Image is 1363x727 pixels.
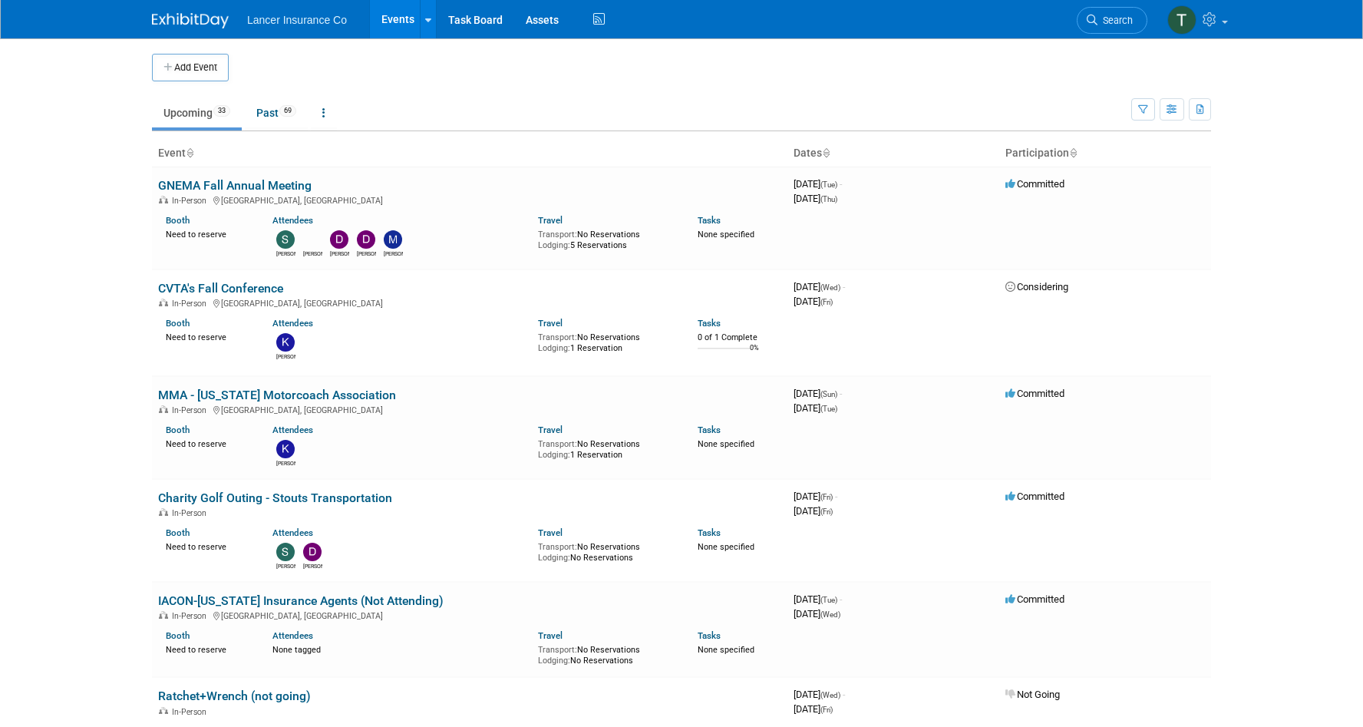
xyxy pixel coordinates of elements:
a: Booth [166,527,190,538]
a: CVTA's Fall Conference [158,281,283,296]
a: Sort by Participation Type [1069,147,1077,159]
a: Travel [538,527,563,538]
span: In-Person [172,405,211,415]
span: Search [1097,15,1133,26]
a: Travel [538,425,563,435]
div: Need to reserve [166,436,249,450]
img: In-Person Event [159,196,168,203]
a: Booth [166,425,190,435]
img: Dennis Kelly [330,230,348,249]
span: (Wed) [820,283,840,292]
span: (Fri) [820,706,833,714]
a: Attendees [272,215,313,226]
a: Travel [538,630,563,641]
span: (Tue) [820,596,837,604]
div: No Reservations 5 Reservations [538,226,675,250]
span: 69 [279,105,296,117]
span: (Tue) [820,180,837,189]
a: IACON-[US_STATE] Insurance Agents (Not Attending) [158,593,444,608]
span: None specified [698,439,754,449]
span: Committed [1005,178,1064,190]
img: In-Person Event [159,611,168,619]
span: - [843,689,845,700]
span: - [835,491,837,502]
img: In-Person Event [159,508,168,516]
div: No Reservations No Reservations [538,539,675,563]
span: [DATE] [794,296,833,307]
div: No Reservations 1 Reservation [538,329,675,353]
span: (Wed) [820,610,840,619]
img: In-Person Event [159,299,168,306]
img: In-Person Event [159,405,168,413]
span: Transport: [538,645,577,655]
span: (Wed) [820,691,840,699]
span: [DATE] [794,388,842,399]
span: [DATE] [794,178,842,190]
span: [DATE] [794,505,833,517]
img: Kimberlee Bissegger [276,440,295,458]
span: Transport: [538,542,577,552]
span: (Fri) [820,298,833,306]
span: In-Person [172,196,211,206]
span: (Tue) [820,405,837,413]
span: In-Person [172,299,211,309]
img: Kevin Rose [276,333,295,352]
img: In-Person Event [159,707,168,715]
a: Ratchet+Wrench (not going) [158,689,311,703]
button: Add Event [152,54,229,81]
a: Tasks [698,215,721,226]
div: 0 of 1 Complete [698,332,781,343]
span: Transport: [538,332,577,342]
img: ExhibitDay [152,13,229,28]
div: Dana Turilli [357,249,376,258]
span: Lodging: [538,240,570,250]
span: (Fri) [820,507,833,516]
span: 33 [213,105,230,117]
div: [GEOGRAPHIC_DATA], [GEOGRAPHIC_DATA] [158,193,781,206]
span: [DATE] [794,491,837,502]
span: Lancer Insurance Co [247,14,347,26]
span: [DATE] [794,703,833,715]
span: - [840,178,842,190]
span: [DATE] [794,281,845,292]
a: Booth [166,318,190,329]
img: Dana Turilli [357,230,375,249]
span: None specified [698,230,754,240]
span: Lodging: [538,343,570,353]
span: (Thu) [820,195,837,203]
img: Terrence Forrest [1167,5,1196,35]
th: Dates [787,140,999,167]
div: [GEOGRAPHIC_DATA], [GEOGRAPHIC_DATA] [158,403,781,415]
div: Steven O'Shea [276,561,295,570]
div: None tagged [272,642,527,656]
span: Lodging: [538,656,570,666]
div: Need to reserve [166,226,249,240]
a: GNEMA Fall Annual Meeting [158,178,312,193]
div: Steven O'Shea [276,249,295,258]
a: Charity Golf Outing - Stouts Transportation [158,491,392,505]
span: [DATE] [794,608,840,620]
span: [DATE] [794,402,837,414]
a: Travel [538,318,563,329]
span: Lodging: [538,450,570,460]
td: 0% [750,344,759,365]
span: None specified [698,645,754,655]
a: Sort by Start Date [822,147,830,159]
a: Tasks [698,527,721,538]
div: Dennis Kelly [330,249,349,258]
img: Danielle Smith [303,230,322,249]
span: Committed [1005,491,1064,502]
a: Booth [166,630,190,641]
div: Kevin Rose [276,352,295,361]
div: [GEOGRAPHIC_DATA], [GEOGRAPHIC_DATA] [158,296,781,309]
img: Steven O'Shea [276,230,295,249]
span: Transport: [538,439,577,449]
a: Attendees [272,630,313,641]
th: Participation [999,140,1211,167]
span: [DATE] [794,593,842,605]
div: Need to reserve [166,539,249,553]
a: Attendees [272,425,313,435]
a: Booth [166,215,190,226]
div: No Reservations 1 Reservation [538,436,675,460]
div: Kimberlee Bissegger [276,458,295,468]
